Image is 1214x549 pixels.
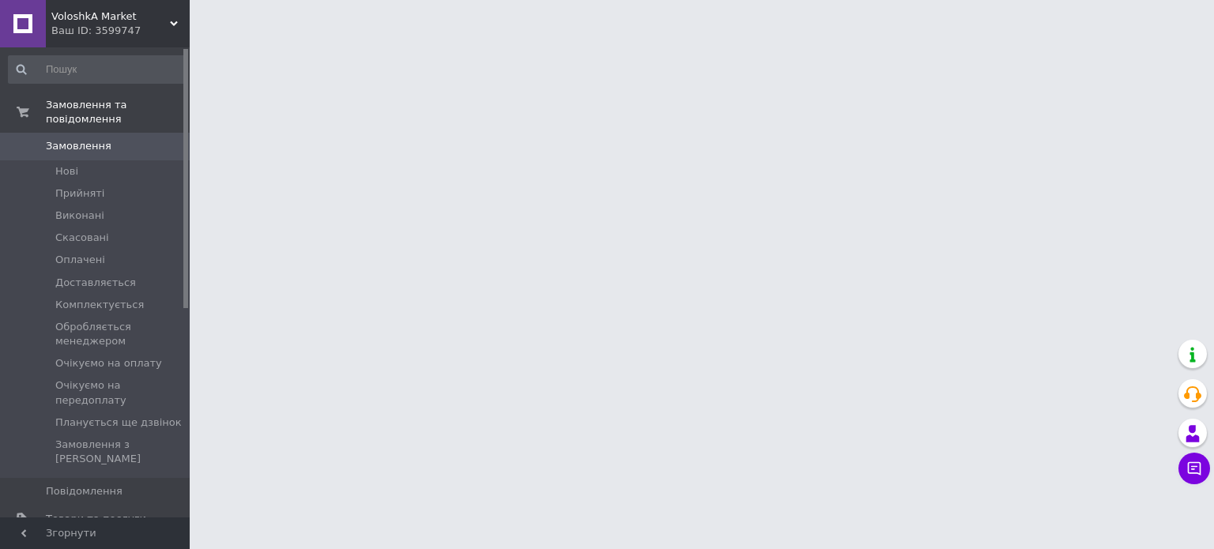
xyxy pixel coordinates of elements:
[46,512,146,526] span: Товари та послуги
[55,378,185,407] span: Очікуємо на передоплату
[51,24,190,38] div: Ваш ID: 3599747
[46,139,111,153] span: Замовлення
[55,209,104,223] span: Виконані
[55,276,136,290] span: Доставляється
[55,438,185,466] span: Замовлення з [PERSON_NAME]
[55,416,182,430] span: Планується ще дзвінок
[55,320,185,348] span: Обробляється менеджером
[46,98,190,126] span: Замовлення та повідомлення
[55,164,78,179] span: Нові
[55,356,162,370] span: Очікуємо на оплату
[8,55,187,84] input: Пошук
[55,298,144,312] span: Комплектується
[55,186,104,201] span: Прийняті
[55,231,109,245] span: Скасовані
[46,484,123,498] span: Повідомлення
[1178,453,1210,484] button: Чат з покупцем
[55,253,105,267] span: Оплачені
[51,9,170,24] span: VoloshkA Market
